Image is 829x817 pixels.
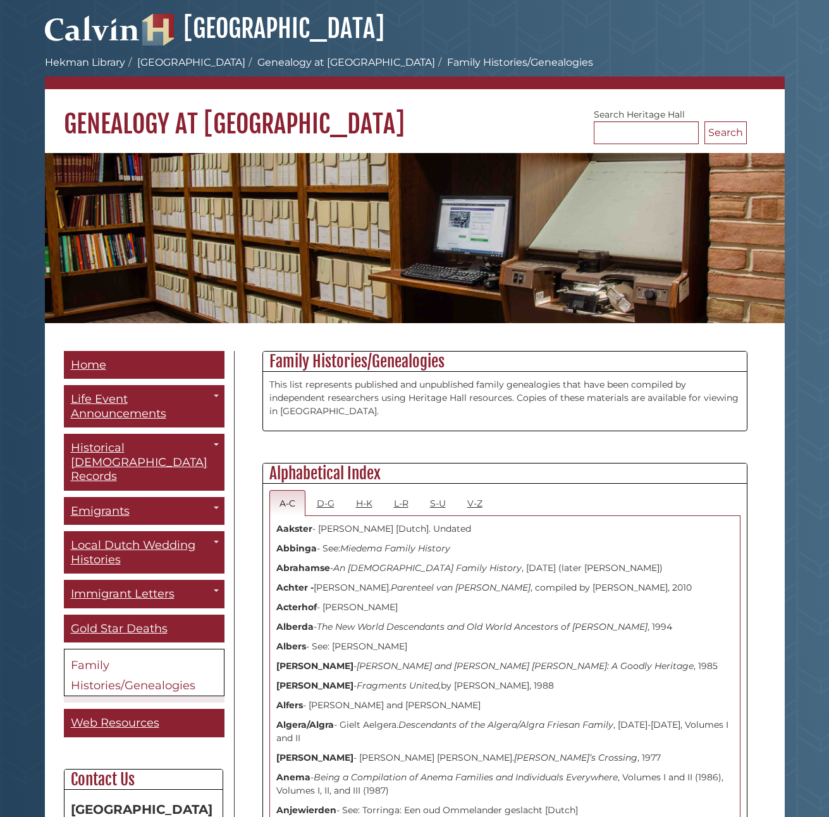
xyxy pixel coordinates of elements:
strong: Anema [276,771,310,783]
h2: Contact Us [64,770,223,790]
i: An [DEMOGRAPHIC_DATA] Family History [333,562,522,574]
a: V-Z [457,490,493,516]
i: [PERSON_NAME]’s Crossing [514,752,637,763]
a: D-G [307,490,345,516]
a: Genealogy at [GEOGRAPHIC_DATA] [257,56,435,68]
strong: Algera/Algra [276,719,334,730]
strong: [PERSON_NAME] [276,680,353,691]
strong: Achter - [276,582,314,593]
strong: Anjewierden [276,804,336,816]
strong: Alfers [276,699,303,711]
a: Family Histories/Genealogies [64,649,224,696]
img: Hekman Library Logo [142,14,174,46]
nav: breadcrumb [45,55,785,89]
p: - See: [276,542,734,555]
a: H-K [346,490,383,516]
a: Home [64,351,224,379]
p: - [PERSON_NAME] [PERSON_NAME]. , 1977 [276,751,734,765]
a: Life Event Announcements [64,385,224,427]
p: - See: Torringa: Een oud Ommelander geslacht [Dutch] [276,804,734,817]
h1: Genealogy at [GEOGRAPHIC_DATA] [45,89,785,140]
span: Gold Star Deaths [71,622,168,636]
i: Parenteel van [PERSON_NAME] [391,582,531,593]
strong: Abbinga [276,543,317,554]
a: S-U [420,490,456,516]
strong: [GEOGRAPHIC_DATA] [71,802,212,817]
a: Gold Star Deaths [64,615,224,643]
strong: Albers [276,641,306,652]
i: The New World Descendants and Old World Ancestors of [PERSON_NAME] [317,621,648,632]
span: Family Histories/Genealogies [71,658,195,692]
strong: [PERSON_NAME] [276,752,353,763]
a: Immigrant Letters [64,580,224,608]
p: - , Volumes I and II (1986), Volumes I, II, and III (1987) [276,771,734,797]
p: - [PERSON_NAME] [Dutch]. Undated [276,522,734,536]
p: - by [PERSON_NAME], 1988 [276,679,734,692]
p: This list represents published and unpublished family genealogies that have been compiled by inde... [269,378,740,418]
span: Immigrant Letters [71,587,175,601]
p: - See: [PERSON_NAME] [276,640,734,653]
p: - [PERSON_NAME] and [PERSON_NAME] [276,699,734,712]
span: Life Event Announcements [71,392,166,421]
i: Being a Compilation of Anema Families and Individuals Everywhere [314,771,618,783]
p: [PERSON_NAME]. , compiled by [PERSON_NAME], 2010 [276,581,734,594]
a: Web Resources [64,709,224,737]
p: - [PERSON_NAME] [276,601,734,614]
span: Emigrants [71,504,130,518]
span: Historical [DEMOGRAPHIC_DATA] Records [71,441,207,483]
li: Family Histories/Genealogies [435,55,593,70]
a: A-C [269,490,305,516]
button: Search [704,121,747,144]
p: - Gielt Aelgera. , [DATE]-[DATE], Volumes I and II [276,718,734,745]
i: [PERSON_NAME] and [PERSON_NAME] [PERSON_NAME]: A Goodly Heritage [357,660,694,672]
strong: Alberda [276,621,314,632]
p: - , [DATE] (later [PERSON_NAME]) [276,562,734,575]
strong: Acterhof [276,601,317,613]
a: [GEOGRAPHIC_DATA] [137,56,245,68]
span: Home [71,358,106,372]
a: Calvin University [45,29,140,40]
strong: Aakster [276,523,312,534]
a: Emigrants [64,497,224,525]
p: - , 1994 [276,620,734,634]
i: Miedema Family History [340,543,450,554]
strong: [PERSON_NAME] [276,660,353,672]
h2: Family Histories/Genealogies [263,352,747,372]
a: [GEOGRAPHIC_DATA] [142,13,384,44]
h2: Alphabetical Index [263,464,747,484]
i: Fragments United, [357,680,441,691]
i: Descendants of the Algera/Algra Friesan Family [398,719,613,730]
span: Web Resources [71,716,159,730]
a: Local Dutch Wedding Histories [64,531,224,574]
a: Hekman Library [45,56,125,68]
span: Local Dutch Wedding Histories [71,538,195,567]
a: Historical [DEMOGRAPHIC_DATA] Records [64,434,224,491]
strong: Abrahamse [276,562,330,574]
img: Calvin [45,10,140,46]
p: - , 1985 [276,660,734,673]
a: L-R [384,490,419,516]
